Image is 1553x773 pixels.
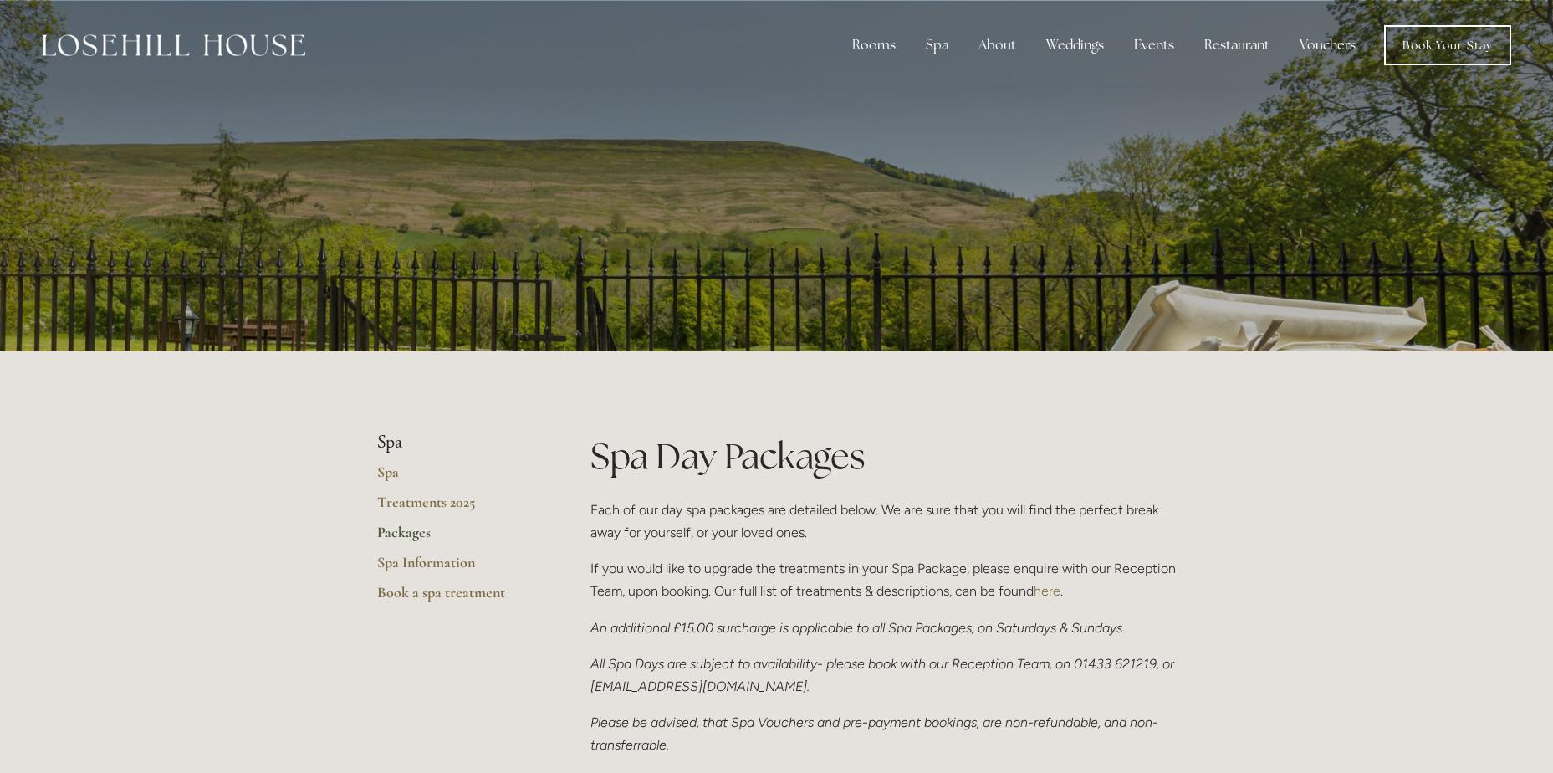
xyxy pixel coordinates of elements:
div: About [965,28,1029,62]
a: Book Your Stay [1384,25,1511,65]
em: An additional £15.00 surcharge is applicable to all Spa Packages, on Saturdays & Sundays. [590,620,1125,636]
a: Book a spa treatment [377,583,537,613]
a: Treatments 2025 [377,493,537,523]
a: here [1034,583,1060,599]
em: Please be advised, that Spa Vouchers and pre-payment bookings, are non-refundable, and non-transf... [590,714,1158,753]
img: Losehill House [42,34,305,56]
a: Spa [377,463,537,493]
em: All Spa Days are subject to availability- please book with our Reception Team, on 01433 621219, o... [590,656,1178,694]
li: Spa [377,432,537,453]
div: Spa [912,28,962,62]
div: Weddings [1033,28,1117,62]
a: Vouchers [1286,28,1369,62]
h1: Spa Day Packages [590,432,1177,481]
a: Spa Information [377,553,537,583]
div: Events [1121,28,1188,62]
p: Each of our day spa packages are detailed below. We are sure that you will find the perfect break... [590,499,1177,544]
div: Restaurant [1191,28,1283,62]
div: Rooms [839,28,909,62]
p: If you would like to upgrade the treatments in your Spa Package, please enquire with our Receptio... [590,557,1177,602]
a: Packages [377,523,537,553]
